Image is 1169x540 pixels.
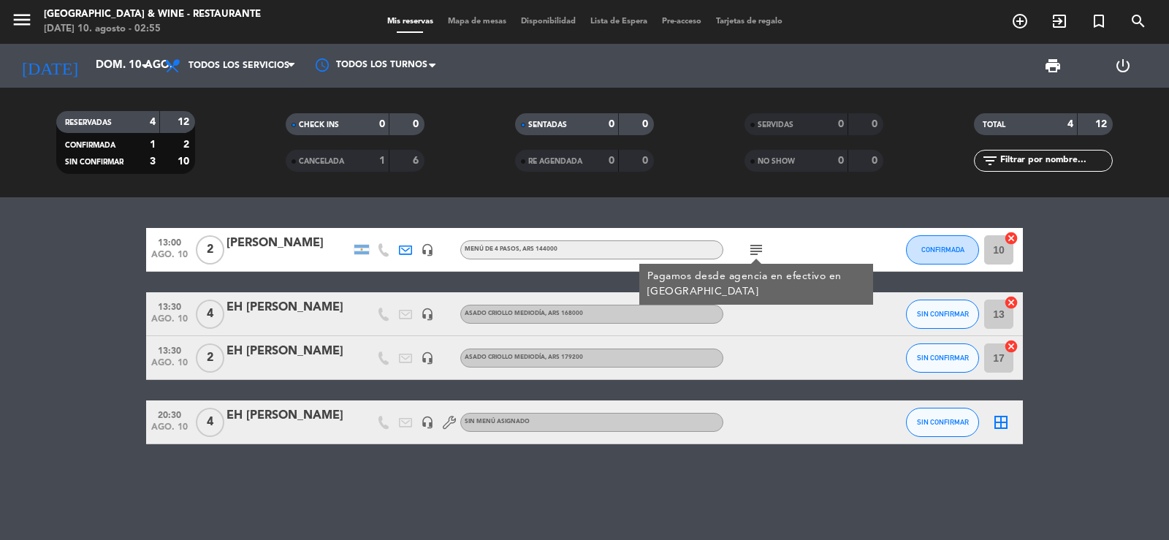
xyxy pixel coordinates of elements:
strong: 0 [609,119,614,129]
strong: 6 [413,156,422,166]
span: , ARS 168000 [545,311,583,316]
button: CONFIRMADA [906,235,979,265]
span: SIN CONFIRMAR [917,310,969,318]
i: border_all [992,414,1010,431]
span: RE AGENDADA [528,158,582,165]
button: menu [11,9,33,36]
strong: 12 [1095,119,1110,129]
button: SIN CONFIRMAR [906,300,979,329]
div: LOG OUT [1088,44,1158,88]
span: CHECK INS [299,121,339,129]
span: Disponibilidad [514,18,583,26]
span: , ARS 144000 [519,246,557,252]
span: SIN CONFIRMAR [917,418,969,426]
strong: 2 [183,140,192,150]
span: CONFIRMADA [921,246,964,254]
button: SIN CONFIRMAR [906,408,979,437]
i: headset_mic [421,351,434,365]
i: turned_in_not [1090,12,1108,30]
strong: 0 [642,119,651,129]
span: 2 [196,235,224,265]
strong: 1 [150,140,156,150]
span: 13:30 [151,297,188,314]
span: 2 [196,343,224,373]
i: [DATE] [11,50,88,82]
span: TOTAL [983,121,1005,129]
div: [PERSON_NAME] [226,234,351,253]
i: subject [747,241,765,259]
i: search [1130,12,1147,30]
input: Filtrar por nombre... [999,153,1112,169]
div: [DATE] 10. agosto - 02:55 [44,22,261,37]
i: headset_mic [421,308,434,321]
span: CANCELADA [299,158,344,165]
span: print [1044,57,1062,75]
i: cancel [1004,295,1018,310]
span: CONFIRMADA [65,142,115,149]
span: NO SHOW [758,158,795,165]
span: ASADO CRIOLLO MEDIODÍA [465,354,583,360]
span: SERVIDAS [758,121,793,129]
span: Mis reservas [380,18,441,26]
span: 4 [196,408,224,437]
button: SIN CONFIRMAR [906,343,979,373]
span: SIN CONFIRMAR [65,159,123,166]
span: MENÚ DE 4 PASOS [465,246,557,252]
strong: 0 [379,119,385,129]
i: arrow_drop_down [136,57,153,75]
strong: 0 [642,156,651,166]
strong: 0 [838,156,844,166]
span: 20:30 [151,406,188,422]
span: Mapa de mesas [441,18,514,26]
span: SIN CONFIRMAR [917,354,969,362]
div: EH [PERSON_NAME] [226,406,351,425]
span: ago. 10 [151,250,188,267]
i: cancel [1004,231,1018,246]
i: power_settings_new [1114,57,1132,75]
div: Pagamos desde agencia en efectivo en [GEOGRAPHIC_DATA] [647,269,866,300]
strong: 10 [178,156,192,167]
span: ago. 10 [151,358,188,375]
div: EH [PERSON_NAME] [226,298,351,317]
span: Tarjetas de regalo [709,18,790,26]
i: cancel [1004,339,1018,354]
span: Sin menú asignado [465,419,530,425]
span: 13:30 [151,341,188,358]
span: SENTADAS [528,121,567,129]
strong: 0 [872,156,880,166]
span: , ARS 179200 [545,354,583,360]
div: EH [PERSON_NAME] [226,342,351,361]
i: headset_mic [421,243,434,256]
i: exit_to_app [1051,12,1068,30]
span: Lista de Espera [583,18,655,26]
strong: 3 [150,156,156,167]
i: add_circle_outline [1011,12,1029,30]
strong: 4 [150,117,156,127]
span: Pre-acceso [655,18,709,26]
span: RESERVADAS [65,119,112,126]
strong: 12 [178,117,192,127]
strong: 0 [413,119,422,129]
strong: 1 [379,156,385,166]
strong: 0 [872,119,880,129]
i: menu [11,9,33,31]
i: headset_mic [421,416,434,429]
span: 4 [196,300,224,329]
strong: 0 [609,156,614,166]
strong: 0 [838,119,844,129]
span: ago. 10 [151,314,188,331]
span: 13:00 [151,233,188,250]
span: Todos los servicios [189,61,289,71]
span: ASADO CRIOLLO MEDIODÍA [465,311,583,316]
span: ago. 10 [151,422,188,439]
div: [GEOGRAPHIC_DATA] & Wine - Restaurante [44,7,261,22]
i: filter_list [981,152,999,170]
strong: 4 [1067,119,1073,129]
